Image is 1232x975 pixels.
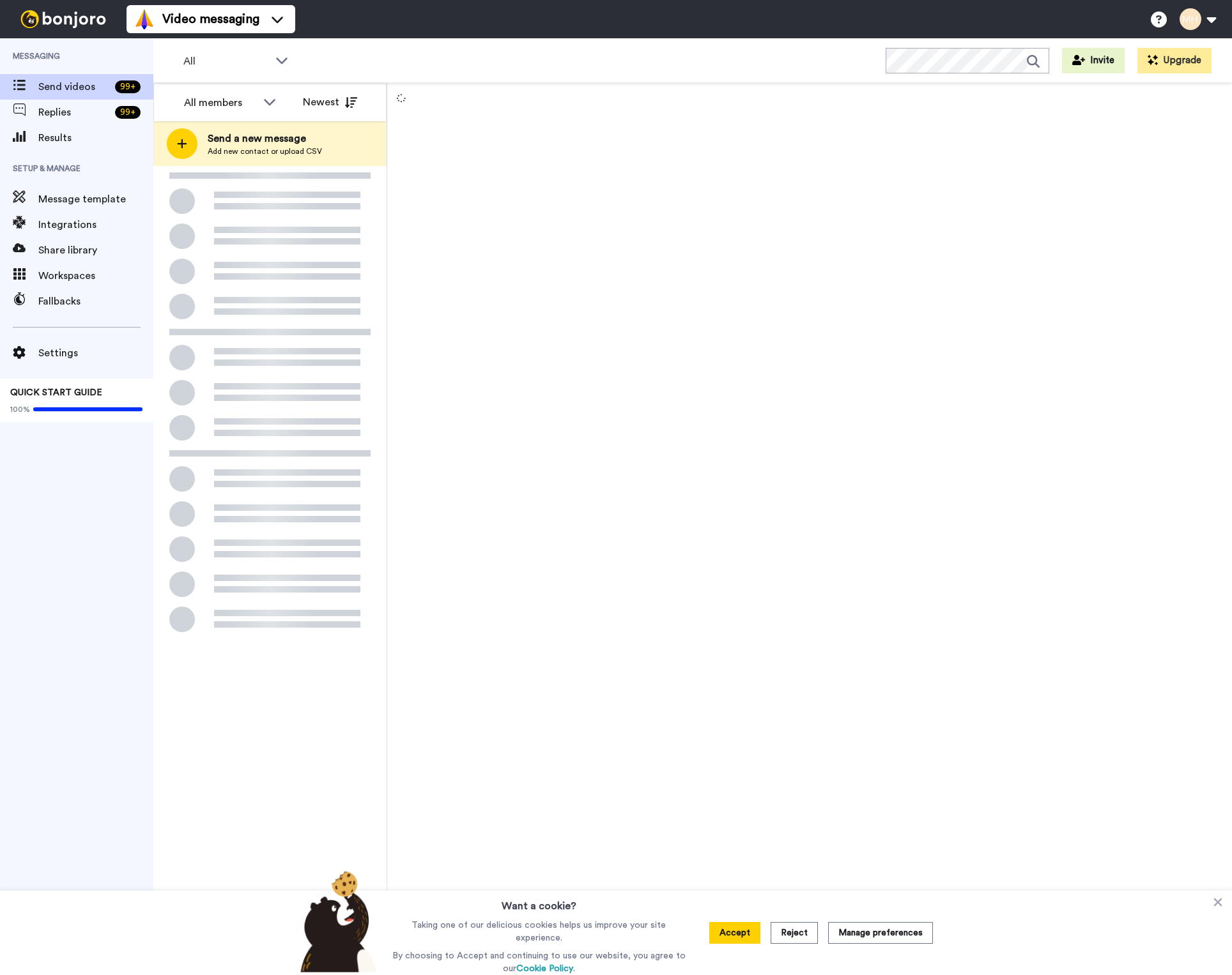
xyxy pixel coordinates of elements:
[10,388,102,397] span: QUICK START GUIDE
[771,922,818,944] button: Reject
[208,131,322,146] span: Send a new message
[38,130,153,146] span: Results
[516,964,573,973] a: Cookie Policy
[15,10,111,28] img: bj-logo-header-white.svg
[38,192,153,207] span: Message template
[115,106,141,119] div: 99 +
[389,949,689,975] p: By choosing to Accept and continuing to use our website, you agree to our .
[184,95,257,110] div: All members
[38,243,153,258] span: Share library
[162,10,259,28] span: Video messaging
[502,891,576,914] h3: Want a cookie?
[828,922,933,944] button: Manage preferences
[38,294,153,309] span: Fallbacks
[115,80,141,93] div: 99 +
[38,217,153,232] span: Integrations
[1062,48,1125,73] button: Invite
[289,870,383,972] img: bear-with-cookie.png
[1137,48,1212,73] button: Upgrade
[183,54,269,69] span: All
[208,146,322,156] span: Add new contact or upload CSV
[10,404,30,414] span: 100%
[134,9,155,29] img: vm-color.svg
[38,268,153,283] span: Workspaces
[38,345,153,361] span: Settings
[709,922,760,944] button: Accept
[38,105,110,120] span: Replies
[38,79,110,94] span: Send videos
[293,89,367,115] button: Newest
[389,919,689,944] p: Taking one of our delicious cookies helps us improve your site experience.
